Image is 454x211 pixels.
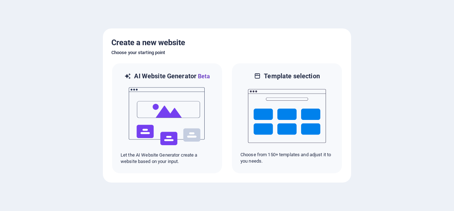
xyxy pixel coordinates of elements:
[111,37,343,48] h5: Create a new website
[196,73,210,80] span: Beta
[121,152,214,165] p: Let the AI Website Generator create a website based on your input.
[111,48,343,57] h6: Choose your starting point
[231,63,343,174] div: Template selectionChoose from 150+ templates and adjust it to you needs.
[111,63,223,174] div: AI Website GeneratorBetaaiLet the AI Website Generator create a website based on your input.
[134,72,210,81] h6: AI Website Generator
[240,152,333,164] p: Choose from 150+ templates and adjust it to you needs.
[128,81,206,152] img: ai
[264,72,320,80] h6: Template selection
